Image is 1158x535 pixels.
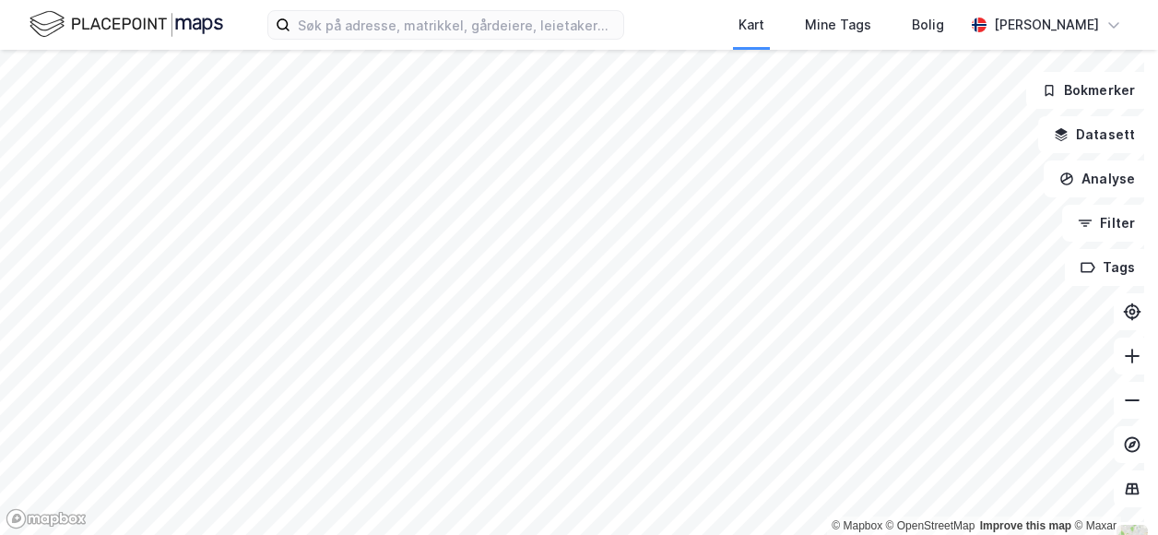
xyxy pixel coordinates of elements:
[30,8,223,41] img: logo.f888ab2527a4732fd821a326f86c7f29.svg
[1066,446,1158,535] iframe: Chat Widget
[1026,72,1151,109] button: Bokmerker
[290,11,623,39] input: Søk på adresse, matrikkel, gårdeiere, leietakere eller personer
[832,519,882,532] a: Mapbox
[994,14,1099,36] div: [PERSON_NAME]
[1038,116,1151,153] button: Datasett
[1062,205,1151,242] button: Filter
[886,519,975,532] a: OpenStreetMap
[6,508,87,529] a: Mapbox homepage
[912,14,944,36] div: Bolig
[980,519,1071,532] a: Improve this map
[1065,249,1151,286] button: Tags
[805,14,871,36] div: Mine Tags
[1044,160,1151,197] button: Analyse
[739,14,764,36] div: Kart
